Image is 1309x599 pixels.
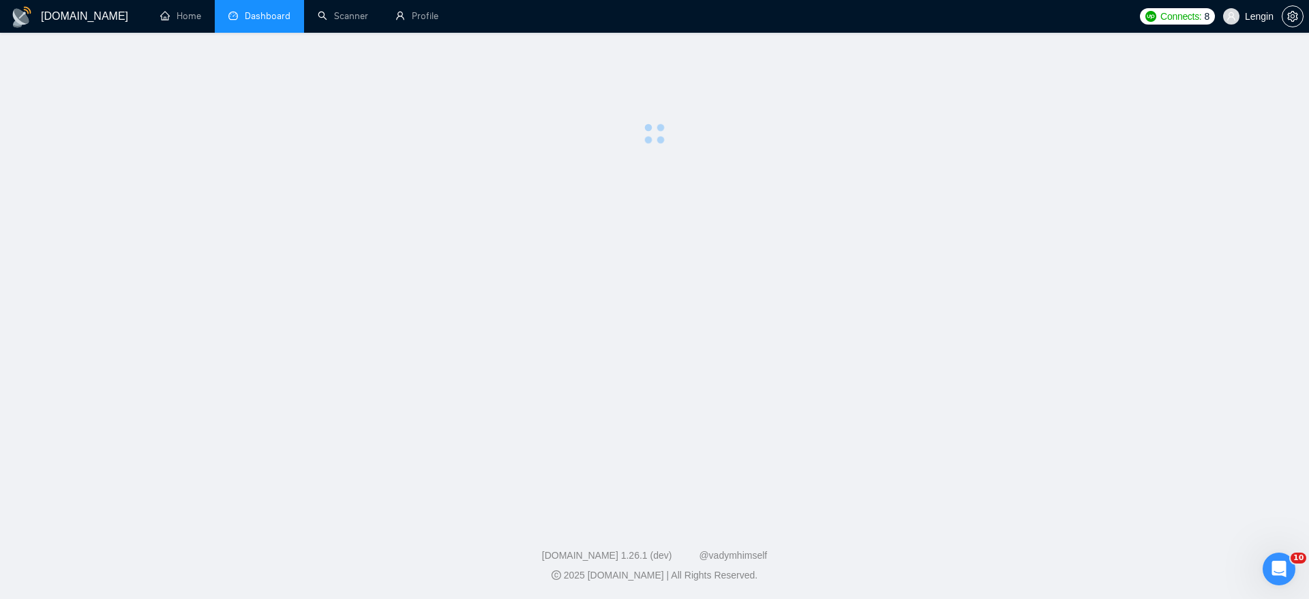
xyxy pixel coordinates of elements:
[11,568,1298,583] div: 2025 [DOMAIN_NAME] | All Rights Reserved.
[1145,11,1156,22] img: upwork-logo.png
[1282,11,1304,22] a: setting
[245,10,290,22] span: Dashboard
[1160,9,1201,24] span: Connects:
[11,6,33,28] img: logo
[1263,553,1295,585] iframe: Intercom live chat
[552,570,561,580] span: copyright
[1282,11,1303,22] span: setting
[160,10,201,22] a: homeHome
[542,550,672,561] a: [DOMAIN_NAME] 1.26.1 (dev)
[1204,9,1209,24] span: 8
[1227,12,1236,21] span: user
[1291,553,1306,564] span: 10
[228,11,238,20] span: dashboard
[395,10,438,22] a: userProfile
[1282,5,1304,27] button: setting
[699,550,767,561] a: @vadymhimself
[318,10,368,22] a: searchScanner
